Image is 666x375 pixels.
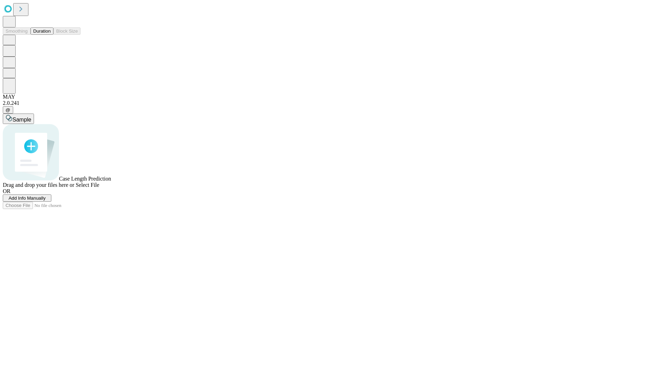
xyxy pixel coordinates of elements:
[12,117,31,123] span: Sample
[3,188,10,194] span: OR
[3,194,51,202] button: Add Info Manually
[3,182,74,188] span: Drag and drop your files here or
[3,106,13,114] button: @
[3,114,34,124] button: Sample
[59,176,111,182] span: Case Length Prediction
[3,100,663,106] div: 2.0.241
[9,195,46,201] span: Add Info Manually
[76,182,99,188] span: Select File
[3,27,31,35] button: Smoothing
[3,94,663,100] div: MAY
[6,107,10,112] span: @
[53,27,80,35] button: Block Size
[31,27,53,35] button: Duration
